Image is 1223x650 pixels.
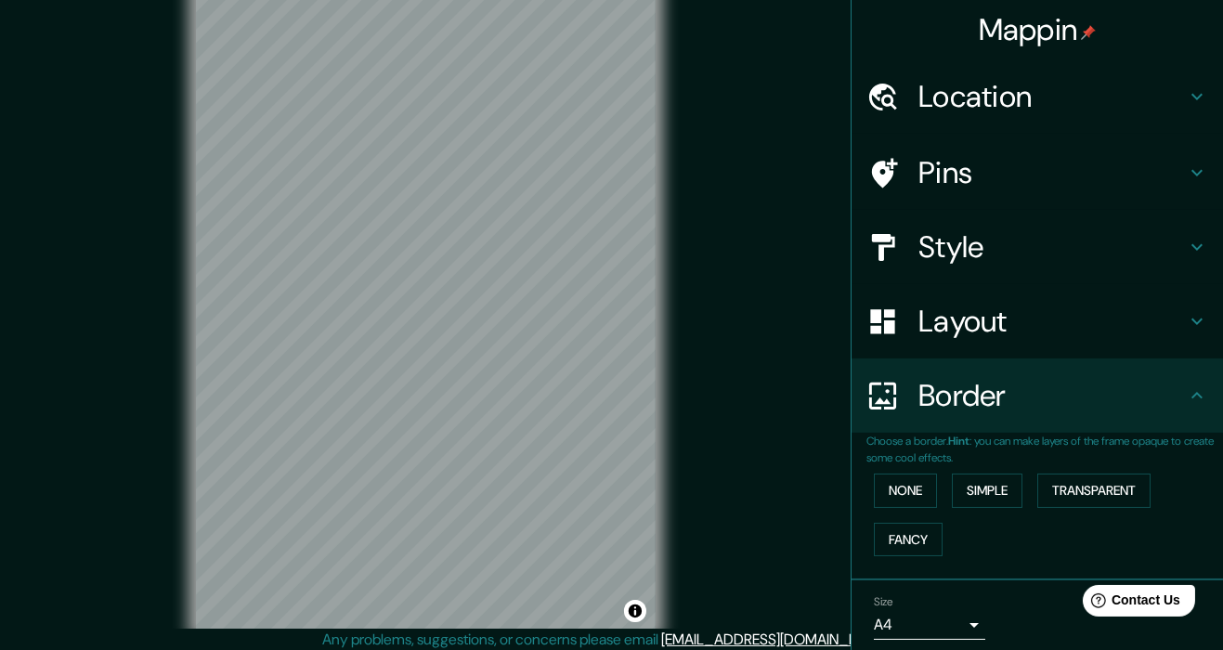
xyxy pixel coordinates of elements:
button: None [874,474,937,508]
h4: Mappin [979,11,1097,48]
img: pin-icon.png [1081,25,1096,40]
div: Pins [852,136,1223,210]
h4: Location [918,78,1186,115]
h4: Pins [918,154,1186,191]
div: Border [852,358,1223,433]
a: [EMAIL_ADDRESS][DOMAIN_NAME] [662,630,891,649]
div: Layout [852,284,1223,358]
div: Style [852,210,1223,284]
b: Hint [948,434,969,448]
button: Fancy [874,523,943,557]
button: Simple [952,474,1022,508]
label: Size [874,594,893,610]
button: Transparent [1037,474,1151,508]
div: A4 [874,610,985,640]
h4: Style [918,228,1186,266]
div: Location [852,59,1223,134]
iframe: Help widget launcher [1058,578,1203,630]
button: Toggle attribution [624,600,646,622]
h4: Layout [918,303,1186,340]
h4: Border [918,377,1186,414]
p: Choose a border. : you can make layers of the frame opaque to create some cool effects. [866,433,1223,466]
